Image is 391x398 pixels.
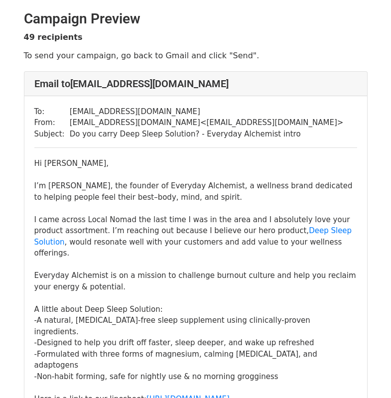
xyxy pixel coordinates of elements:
[34,158,357,169] div: Hi [PERSON_NAME],
[24,10,368,27] h2: Campaign Preview
[70,117,344,129] td: [EMAIL_ADDRESS][DOMAIN_NAME] < [EMAIL_ADDRESS][DOMAIN_NAME] >
[34,78,357,90] h4: Email to [EMAIL_ADDRESS][DOMAIN_NAME]
[70,129,344,140] td: Do you carry Deep Sleep Solution? - Everyday Alchemist intro
[34,117,70,129] td: From:
[70,106,344,118] td: [EMAIL_ADDRESS][DOMAIN_NAME]
[24,32,83,42] strong: 49 recipients
[34,106,70,118] td: To:
[34,226,352,247] a: Deep Sleep Solution
[34,129,70,140] td: Subject:
[24,50,368,61] p: To send your campaign, go back to Gmail and click "Send".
